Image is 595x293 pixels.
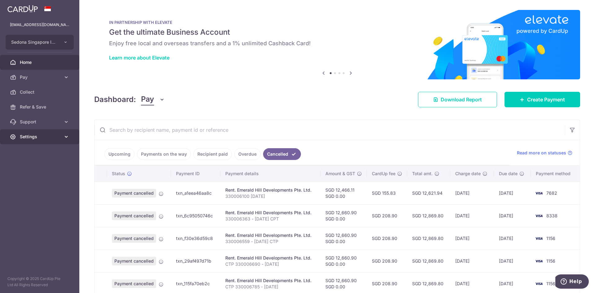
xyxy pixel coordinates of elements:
a: Cancelled [263,148,301,160]
p: CTP 330006785 - [DATE] [225,284,315,290]
span: Due date [499,171,518,177]
td: txn_a1eea46aa8c [171,182,220,204]
img: CardUp [7,5,38,12]
td: txn_29af497d71b [171,250,220,272]
img: Bank Card [533,212,545,220]
td: SGD 12,869.80 [407,250,450,272]
button: Sedona Singapore International Pte Ltd [6,35,74,50]
img: Bank Card [533,189,545,197]
span: Charge date [455,171,481,177]
span: Settings [20,134,61,140]
span: Pay [20,74,61,80]
div: Rent. Emerald Hill Developments Pte. Ltd. [225,277,315,284]
td: SGD 12,660.90 SGD 0.00 [320,227,367,250]
td: SGD 208.90 [367,204,407,227]
a: Overdue [234,148,261,160]
td: [DATE] [450,250,494,272]
span: Collect [20,89,61,95]
a: Recipient paid [193,148,232,160]
td: SGD 12,621.94 [407,182,450,204]
span: Pay [141,94,154,105]
p: 330006363 - [DATE] CPT [225,216,315,222]
span: 1156 [546,281,555,286]
h4: Dashboard: [94,94,136,105]
p: 330006559 - [DATE] CTP [225,238,315,245]
span: Amount & GST [325,171,355,177]
th: Payment ID [171,166,220,182]
span: Payment cancelled [112,234,156,243]
img: Bank Card [533,235,545,242]
span: 7682 [546,190,557,196]
span: 8338 [546,213,558,218]
span: Read more on statuses [517,150,566,156]
a: Payments on the way [137,148,191,160]
td: SGD 12,660.90 SGD 0.00 [320,250,367,272]
span: Payment cancelled [112,279,156,288]
p: [EMAIL_ADDRESS][DOMAIN_NAME] [10,22,69,28]
th: Payment method [531,166,580,182]
input: Search by recipient name, payment id or reference [95,120,565,140]
span: Refer & Save [20,104,61,110]
td: SGD 12,660.90 SGD 0.00 [320,204,367,227]
span: Home [20,59,61,65]
div: Rent. Emerald Hill Developments Pte. Ltd. [225,255,315,261]
a: Learn more about Elevate [109,55,170,61]
td: txn_f30e36d59c8 [171,227,220,250]
td: SGD 12,869.80 [407,204,450,227]
th: Payment details [220,166,320,182]
span: Payment cancelled [112,257,156,265]
td: SGD 208.90 [367,227,407,250]
p: 330006100 [DATE] [225,193,315,199]
span: Create Payment [527,96,565,103]
a: Read more on statuses [517,150,572,156]
span: 1156 [546,258,555,264]
img: Renovation banner [94,10,580,79]
a: Create Payment [505,92,580,107]
span: 1156 [546,236,555,241]
td: [DATE] [450,182,494,204]
span: Payment cancelled [112,189,156,198]
td: SGD 208.90 [367,250,407,272]
td: SGD 12,466.11 SGD 0.00 [320,182,367,204]
div: Rent. Emerald Hill Developments Pte. Ltd. [225,210,315,216]
td: [DATE] [494,182,531,204]
td: [DATE] [494,227,531,250]
td: [DATE] [450,227,494,250]
span: Total amt. [412,171,433,177]
td: txn_6c95050746c [171,204,220,227]
td: [DATE] [494,204,531,227]
img: Bank Card [533,257,545,265]
span: CardUp fee [372,171,395,177]
p: IN PARTNERSHIP WITH ELEVATE [109,20,565,25]
td: SGD 155.83 [367,182,407,204]
div: Rent. Emerald Hill Developments Pte. Ltd. [225,187,315,193]
iframe: Opens a widget where you can find more information [555,274,589,290]
p: CTP 330006690 - [DATE] [225,261,315,267]
h6: Enjoy free local and overseas transfers and a 1% unlimited Cashback Card! [109,40,565,47]
span: Download Report [441,96,482,103]
div: Rent. Emerald Hill Developments Pte. Ltd. [225,232,315,238]
button: Pay [141,94,165,105]
img: Bank Card [533,280,545,287]
span: Sedona Singapore International Pte Ltd [11,39,57,45]
span: Status [112,171,125,177]
a: Download Report [418,92,497,107]
td: [DATE] [450,204,494,227]
a: Upcoming [104,148,134,160]
span: Support [20,119,61,125]
h5: Get the ultimate Business Account [109,27,565,37]
td: SGD 12,869.80 [407,227,450,250]
td: [DATE] [494,250,531,272]
span: Payment cancelled [112,211,156,220]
